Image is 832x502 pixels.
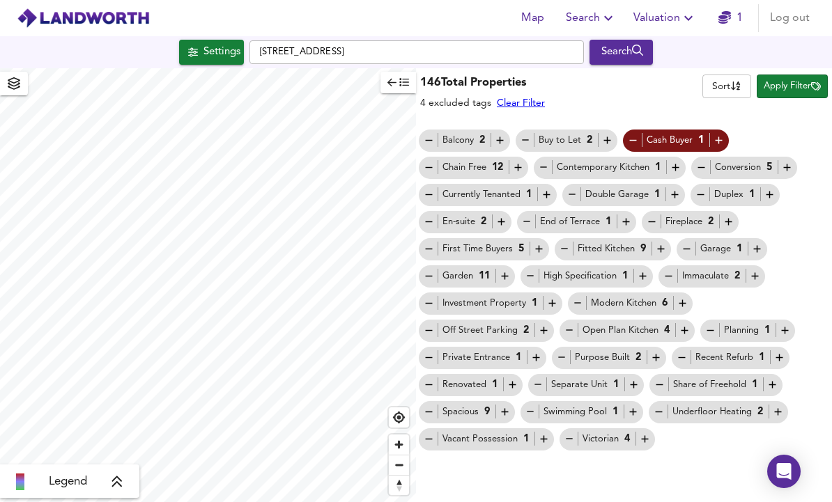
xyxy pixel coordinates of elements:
[510,4,555,32] button: Map
[590,40,653,65] button: Search
[628,4,702,32] button: Valuation
[566,8,617,28] span: Search
[757,74,828,98] button: Apply Filter
[593,43,649,61] div: Search
[590,40,653,65] div: Run Your Search
[203,43,240,61] div: Settings
[389,407,409,428] button: Find my location
[389,455,409,475] span: Zoom out
[708,4,753,32] button: 1
[764,4,815,32] button: Log out
[49,473,87,490] span: Legend
[633,8,697,28] span: Valuation
[718,8,743,28] a: 1
[767,455,801,488] div: Open Intercom Messenger
[420,75,545,91] h3: 146 Total Properties
[497,98,545,108] a: Clear Filter
[764,79,821,95] span: Apply Filter
[420,96,545,110] div: 4 excluded tags
[389,475,409,495] button: Reset bearing to north
[389,434,409,455] button: Zoom in
[770,8,810,28] span: Log out
[179,40,244,65] div: Click to configure Search Settings
[389,455,409,475] button: Zoom out
[17,8,150,29] img: logo
[179,40,244,65] button: Settings
[389,476,409,495] span: Reset bearing to north
[249,40,584,64] input: Enter a location...
[560,4,622,32] button: Search
[516,8,549,28] span: Map
[702,74,751,98] div: Sort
